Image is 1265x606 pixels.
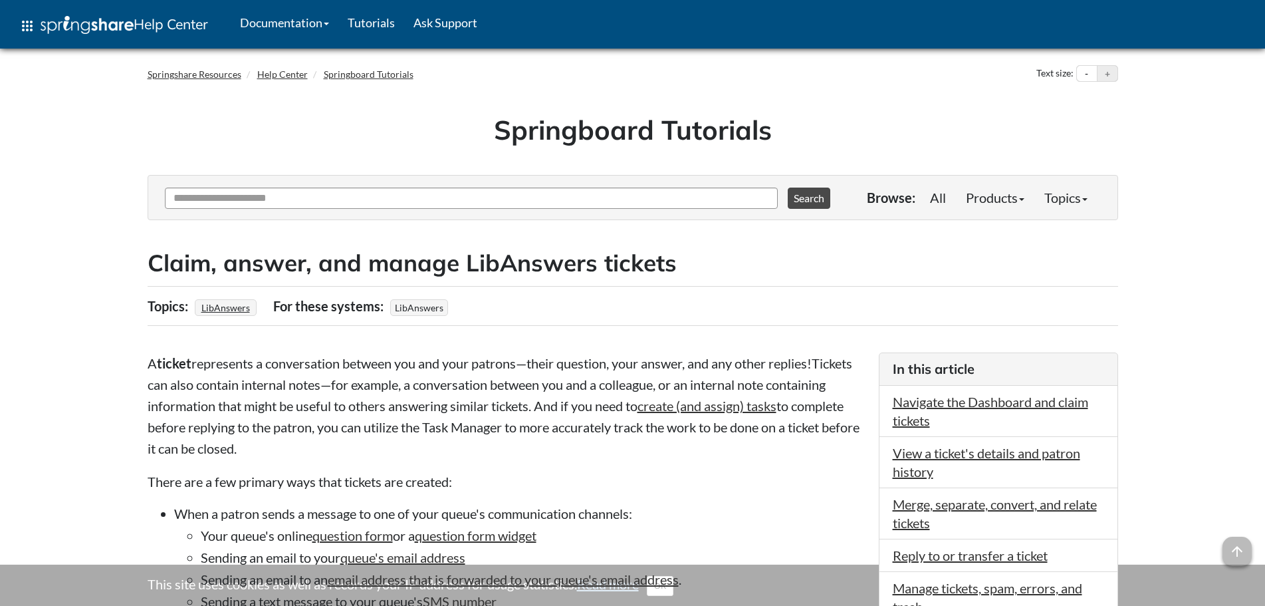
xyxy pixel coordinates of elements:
button: Increase text size [1097,66,1117,82]
a: Merge, separate, convert, and relate tickets [893,496,1097,531]
a: View a ticket's details and patron history [893,445,1080,480]
a: create (and assign) tasks [637,398,776,414]
h3: In this article [893,360,1104,379]
a: question form [312,528,393,543]
a: Ask Support [404,6,487,39]
p: Browse: [867,188,915,207]
li: Sending an email to an . [201,570,865,589]
a: queue's email address [340,549,465,565]
a: Springshare Resources [148,69,241,80]
img: Springshare [41,16,134,34]
a: LibAnswers [199,298,252,317]
span: LibAnswers [390,299,448,316]
span: Tickets can also contain internal notes—for example, a conversation between you and a colleague, ... [148,355,860,456]
h2: Claim, answer, and manage LibAnswers tickets [148,247,1118,279]
span: Help Center [134,15,208,33]
strong: ticket [157,355,191,371]
li: Your queue's online or a [201,526,865,545]
a: Reply to or transfer a ticket [893,547,1048,563]
a: Navigate the Dashboard and claim tickets [893,394,1088,428]
div: This site uses cookies as well as records your IP address for usage statistics. [134,575,1131,596]
p: There are a few primary ways that tickets are created: [148,472,865,491]
span: apps [19,18,35,34]
div: Topics: [148,293,191,319]
a: Tutorials [338,6,404,39]
a: Help Center [257,69,308,80]
p: A represents a conversation between you and your patrons—their question, your answer, and any oth... [148,353,865,459]
div: For these systems: [273,293,387,319]
span: arrow_upward [1222,537,1252,566]
a: email address that is forwarded to your queue's email address [328,571,679,587]
a: question form widget [415,528,536,543]
a: Topics [1034,184,1097,211]
a: Documentation [231,6,338,39]
div: Text size: [1034,65,1076,82]
a: Products [956,184,1034,211]
a: All [920,184,956,211]
li: Sending an email to your [201,548,865,567]
a: Springboard Tutorials [324,69,413,80]
h1: Springboard Tutorials [158,111,1108,148]
button: Decrease text size [1077,66,1097,82]
a: arrow_upward [1222,538,1252,554]
button: Search [788,188,830,209]
a: apps Help Center [10,6,217,46]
